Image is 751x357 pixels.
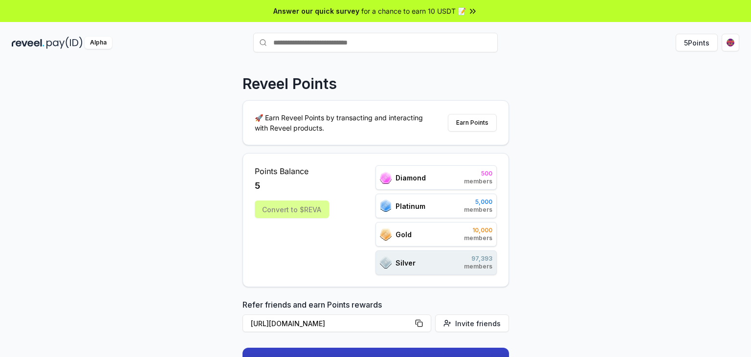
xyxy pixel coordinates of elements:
img: ranks_icon [380,256,392,269]
div: Refer friends and earn Points rewards [243,299,509,336]
span: 500 [464,170,492,178]
span: Points Balance [255,165,329,177]
span: Invite friends [455,318,501,329]
button: Earn Points [448,114,497,132]
img: ranks_icon [380,172,392,184]
span: Platinum [396,201,425,211]
span: 97,393 [464,255,492,263]
p: 🚀 Earn Reveel Points by transacting and interacting with Reveel products. [255,112,431,133]
span: 5,000 [464,198,492,206]
button: Invite friends [435,314,509,332]
img: ranks_icon [380,228,392,241]
img: ranks_icon [380,200,392,212]
span: Answer our quick survey [273,6,359,16]
span: members [464,263,492,270]
span: Diamond [396,173,426,183]
span: Silver [396,258,416,268]
span: members [464,206,492,214]
img: pay_id [46,37,83,49]
button: [URL][DOMAIN_NAME] [243,314,431,332]
span: 10,000 [464,226,492,234]
span: members [464,234,492,242]
p: Reveel Points [243,75,337,92]
button: 5Points [676,34,718,51]
span: for a chance to earn 10 USDT 📝 [361,6,466,16]
img: reveel_dark [12,37,44,49]
span: members [464,178,492,185]
div: Alpha [85,37,112,49]
span: 5 [255,179,260,193]
span: Gold [396,229,412,240]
